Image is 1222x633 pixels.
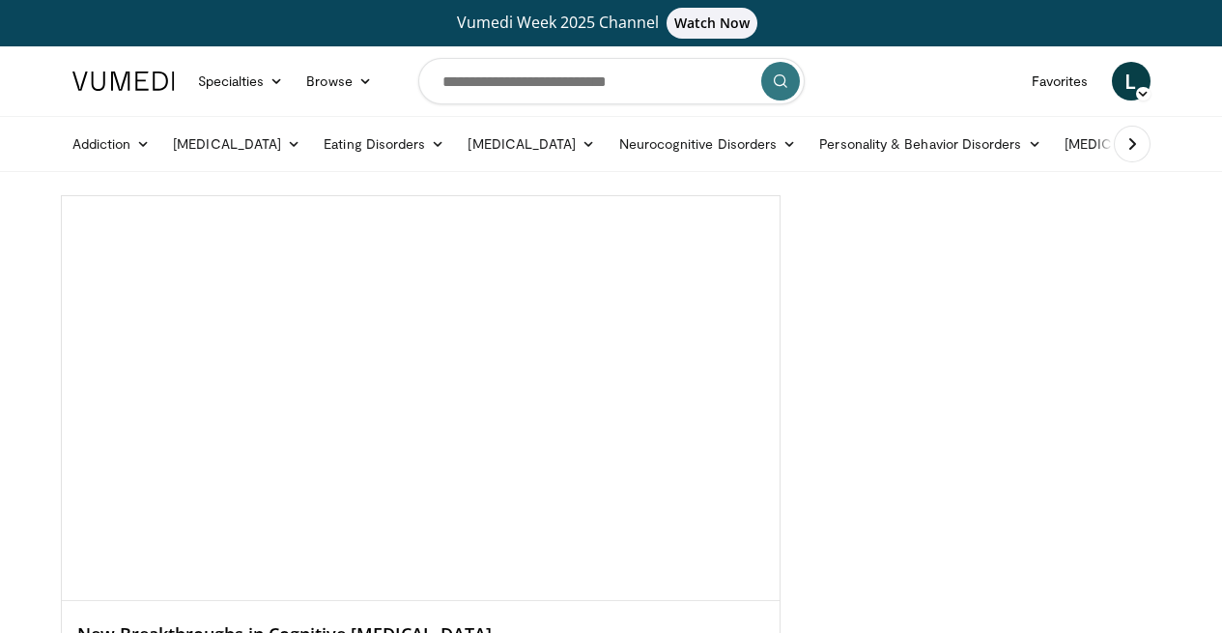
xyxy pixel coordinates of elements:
a: Neurocognitive Disorders [608,125,809,163]
a: Specialties [186,62,296,101]
iframe: Advertisement [834,195,1123,437]
span: Watch Now [667,8,758,39]
a: Personality & Behavior Disorders [808,125,1052,163]
a: Addiction [61,125,162,163]
a: Eating Disorders [312,125,456,163]
a: [MEDICAL_DATA] [456,125,607,163]
a: Browse [295,62,384,101]
a: Favorites [1020,62,1100,101]
a: L [1112,62,1151,101]
input: Search topics, interventions [418,58,805,104]
a: Vumedi Week 2025 ChannelWatch Now [75,8,1148,39]
video-js: Video Player [62,196,780,601]
img: VuMedi Logo [72,72,175,91]
a: [MEDICAL_DATA] [161,125,312,163]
